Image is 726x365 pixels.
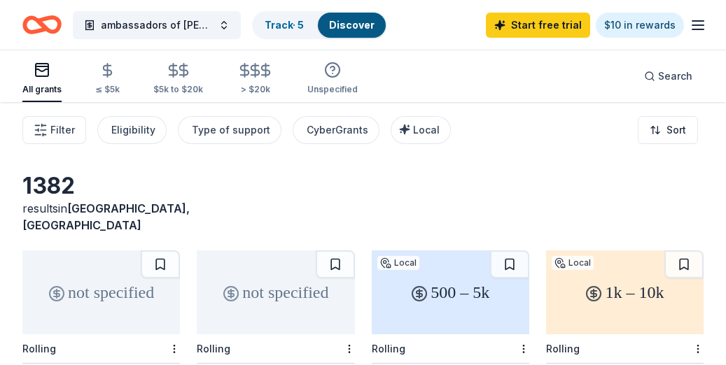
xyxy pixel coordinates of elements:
[22,8,62,41] a: Home
[596,13,684,38] a: $10 in rewards
[153,57,203,102] button: $5k to $20k
[22,250,180,334] div: not specified
[153,84,203,95] div: $5k to $20k
[22,200,180,234] div: results
[22,84,62,95] div: All grants
[22,56,62,102] button: All grants
[73,11,241,39] button: ambassadors of [PERSON_NAME]
[95,57,120,102] button: ≤ $5k
[546,343,580,355] div: Rolling
[372,250,529,334] div: 500 – 5k
[237,84,274,95] div: > $20k
[265,19,304,31] a: Track· 5
[329,19,375,31] a: Discover
[50,122,75,138] span: Filter
[413,124,440,136] span: Local
[197,250,354,334] div: not specified
[307,84,358,95] div: Unspecified
[197,343,230,355] div: Rolling
[111,122,155,138] div: Eligibility
[101,17,213,34] span: ambassadors of [PERSON_NAME]
[22,201,190,232] span: in
[252,11,387,39] button: Track· 5Discover
[666,122,686,138] span: Sort
[22,343,56,355] div: Rolling
[638,116,698,144] button: Sort
[22,116,86,144] button: Filter
[552,256,594,270] div: Local
[95,84,120,95] div: ≤ $5k
[486,13,590,38] a: Start free trial
[293,116,379,144] button: CyberGrants
[658,68,692,85] span: Search
[178,116,281,144] button: Type of support
[307,122,368,138] div: CyberGrants
[633,62,704,90] button: Search
[22,172,180,200] div: 1382
[546,250,704,334] div: 1k – 10k
[391,116,451,144] button: Local
[307,56,358,102] button: Unspecified
[377,256,419,270] div: Local
[97,116,167,144] button: Eligibility
[22,201,190,232] span: [GEOGRAPHIC_DATA], [GEOGRAPHIC_DATA]
[237,57,274,102] button: > $20k
[192,122,270,138] div: Type of support
[372,343,405,355] div: Rolling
